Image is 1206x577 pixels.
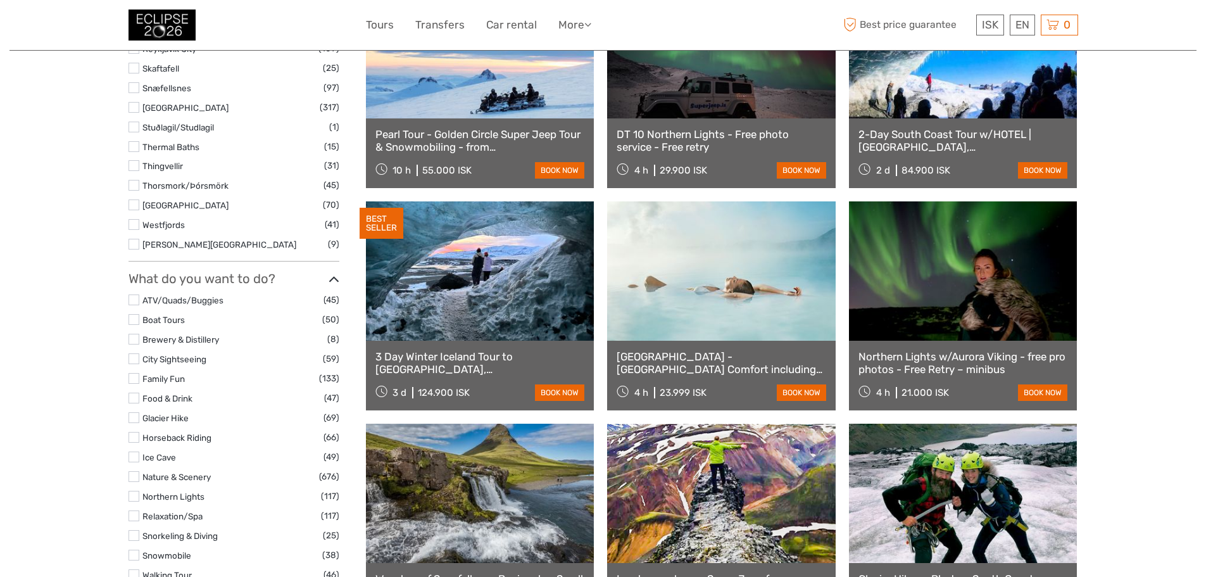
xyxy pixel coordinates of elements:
a: Family Fun [142,374,185,384]
span: (117) [321,489,339,504]
span: (47) [324,391,339,405]
div: 21.000 ISK [901,387,949,398]
a: 3 Day Winter Iceland Tour to [GEOGRAPHIC_DATA], [GEOGRAPHIC_DATA], [GEOGRAPHIC_DATA] and [GEOGRAP... [375,350,585,376]
a: Glacier Hike [142,413,189,423]
a: 2-Day South Coast Tour w/HOTEL | [GEOGRAPHIC_DATA], [GEOGRAPHIC_DATA], [GEOGRAPHIC_DATA] & Waterf... [858,128,1068,154]
a: [GEOGRAPHIC_DATA] - [GEOGRAPHIC_DATA] Comfort including admission [617,350,826,376]
a: book now [1018,384,1067,401]
h3: What do you want to do? [129,271,339,286]
span: (15) [324,139,339,154]
span: ISK [982,18,998,31]
span: 3 d [393,387,406,398]
span: (59) [323,352,339,366]
span: (1) [329,120,339,134]
a: book now [777,384,826,401]
a: Northern Lights w/Aurora Viking - free pro photos - Free Retry – minibus [858,350,1068,376]
a: Snowmobile [142,550,191,561]
span: (31) [324,158,339,173]
div: 29.900 ISK [660,165,707,176]
a: book now [1018,162,1067,179]
span: (133) [319,371,339,386]
a: Car rental [486,16,537,34]
a: Horseback Riding [142,433,211,443]
span: 4 h [634,165,648,176]
span: Best price guarantee [841,15,973,35]
div: EN [1010,15,1035,35]
span: (317) [320,100,339,115]
button: Open LiveChat chat widget [146,20,161,35]
span: (49) [323,450,339,464]
span: 0 [1062,18,1072,31]
div: 55.000 ISK [422,165,472,176]
span: (41) [325,217,339,232]
span: (676) [319,469,339,484]
a: City Sightseeing [142,354,206,364]
a: Relaxation/Spa [142,511,203,521]
span: 2 d [876,165,890,176]
a: Westfjords [142,220,185,230]
a: Snæfellsnes [142,83,191,93]
a: Pearl Tour - Golden Circle Super Jeep Tour & Snowmobiling - from [GEOGRAPHIC_DATA] [375,128,585,154]
a: [PERSON_NAME][GEOGRAPHIC_DATA] [142,239,296,250]
a: Northern Lights [142,491,204,502]
a: Reykjavík City [142,44,196,54]
a: Thorsmork/Þórsmörk [142,181,229,191]
a: Boat Tours [142,315,185,325]
p: We're away right now. Please check back later! [18,22,143,32]
a: Skaftafell [142,63,179,73]
span: 4 h [634,387,648,398]
a: Thingvellir [142,161,183,171]
a: Nature & Scenery [142,472,211,482]
span: (50) [322,312,339,327]
span: (8) [327,332,339,346]
span: (25) [323,61,339,75]
a: [GEOGRAPHIC_DATA] [142,103,229,113]
a: ATV/Quads/Buggies [142,295,223,305]
a: Ice Cave [142,452,176,462]
span: (45) [323,293,339,307]
a: More [558,16,591,34]
a: DT 10 Northern Lights - Free photo service - Free retry [617,128,826,154]
a: [GEOGRAPHIC_DATA] [142,200,229,210]
a: Food & Drink [142,393,192,403]
a: Snorkeling & Diving [142,531,218,541]
span: (97) [323,80,339,95]
span: (9) [328,237,339,251]
a: book now [535,162,584,179]
span: (70) [323,198,339,212]
div: BEST SELLER [360,208,403,239]
a: Thermal Baths [142,142,199,152]
a: book now [777,162,826,179]
div: 124.900 ISK [418,387,470,398]
span: 10 h [393,165,411,176]
div: 84.900 ISK [901,165,950,176]
a: Transfers [415,16,465,34]
a: Tours [366,16,394,34]
span: (45) [323,178,339,193]
a: book now [535,384,584,401]
span: (117) [321,509,339,523]
div: 23.999 ISK [660,387,707,398]
a: Brewery & Distillery [142,334,219,345]
span: (25) [323,528,339,543]
span: (66) [323,430,339,445]
a: Stuðlagil/Studlagil [142,122,214,132]
img: 3312-44506bfc-dc02-416d-ac4c-c65cb0cf8db4_logo_small.jpg [129,10,196,41]
span: (38) [322,548,339,562]
span: 4 h [876,387,890,398]
span: (69) [323,410,339,425]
